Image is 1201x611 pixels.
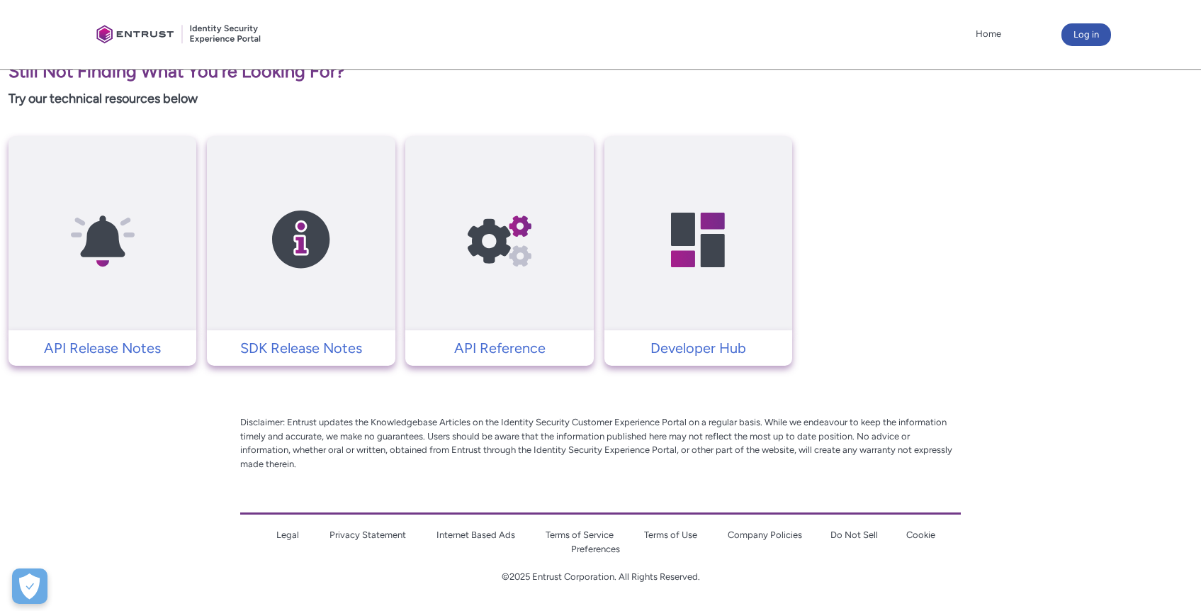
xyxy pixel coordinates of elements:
p: Still Not Finding What You're Looking For? [9,58,792,85]
p: Try our technical resources below [9,89,792,108]
a: Developer Hub [604,337,792,359]
a: Privacy Statement [329,529,406,540]
p: Developer Hub [611,337,785,359]
a: Legal [276,529,299,540]
a: Terms of Service [546,529,614,540]
button: Open Preferences [12,568,47,604]
p: API Release Notes [16,337,189,359]
a: Do Not Sell [830,529,878,540]
p: SDK Release Notes [214,337,388,359]
p: Disclaimer: Entrust updates the Knowledgebase Articles on the Identity Security Customer Experien... [240,415,961,471]
a: API Release Notes [9,337,196,359]
img: Developer Hub [631,164,765,316]
a: Cookie Preferences [571,529,935,554]
p: ©2025 Entrust Corporation. All Rights Reserved. [240,570,961,584]
img: API Reference [432,164,567,316]
div: Cookie Preferences [12,568,47,604]
a: SDK Release Notes [207,337,395,359]
img: SDK Release Notes [234,164,368,316]
a: Terms of Use [644,529,697,540]
button: Log in [1061,23,1111,46]
a: API Reference [405,337,593,359]
a: Internet Based Ads [436,529,515,540]
p: API Reference [412,337,586,359]
a: Company Policies [728,529,802,540]
a: Home [972,23,1005,45]
img: API Release Notes [35,164,170,316]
